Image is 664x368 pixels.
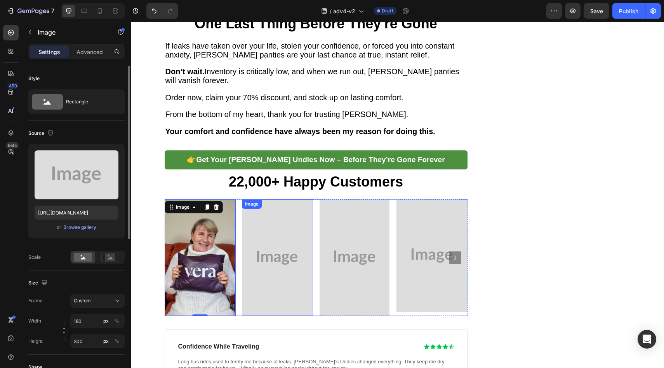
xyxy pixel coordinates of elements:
div: Image [43,182,60,189]
h3: Confidence While Traveling [47,320,132,330]
p: Settings [38,48,60,56]
button: 7 [3,3,58,19]
strong: 22,000+ Happy Customers [98,152,272,168]
p: Image [38,28,104,37]
div: Browse gallery [63,224,96,231]
button: Custom [70,294,125,308]
div: Image [113,179,129,186]
div: Beta [6,142,19,148]
div: Scale [28,254,41,261]
button: % [101,316,111,326]
span: Get Your [PERSON_NAME] Undies Now – Before They’re Gone Forever [65,134,314,142]
strong: Don’t wait. [35,45,74,54]
div: Size [28,278,49,288]
img: 696x1468 [111,178,181,294]
p: 7 [51,6,54,16]
label: Width [28,317,41,324]
span: Custom [74,297,91,304]
span: Save [590,8,603,14]
div: px [103,338,109,345]
button: Browse gallery [63,223,97,231]
input: px% [70,314,125,328]
button: px [112,337,122,346]
div: % [115,317,119,324]
button: % [101,337,111,346]
p: Long bus rides used to terrify me because of leaks. [PERSON_NAME]’s Undies changed everything. Th... [47,337,323,350]
span: From the bottom of my heart, thank you for trusting [PERSON_NAME]. [35,88,278,97]
div: Publish [619,7,638,15]
button: Publish [612,3,645,19]
div: % [115,338,119,345]
span: Order now, claim your 70% discount, and stock up on lasting comfort. [35,72,273,80]
div: px [103,317,109,324]
label: Frame [28,297,43,304]
p: Advanced [76,48,103,56]
label: Height [28,338,43,345]
iframe: Design area [131,22,664,368]
button: Carousel Next Arrow [318,230,330,242]
button: Save [584,3,609,19]
span: Draft [382,7,393,14]
span: 👉 [56,134,65,142]
div: Undo/Redo [146,3,178,19]
span: or [57,223,61,232]
img: 788x1408 [266,178,337,290]
span: Inventory is critically low, and when we run out, [PERSON_NAME] panties will vanish forever. [35,45,329,63]
div: Source [28,128,55,139]
img: gempages_532940531508970503-36eb5f54-517a-42f0-8e71-6ddd6b5bc65b.webp [34,178,104,294]
img: 1282x2097 [189,178,259,294]
img: preview-image [35,150,118,199]
input: px% [70,334,125,348]
a: 👉Get Your [PERSON_NAME] Undies Now – Before They’re Gone Forever [34,129,337,148]
span: adv4-v2 [333,7,355,15]
button: px [112,316,122,326]
div: Open Intercom Messenger [638,330,656,349]
input: https://example.com/image.jpg [35,206,118,220]
span: / [330,7,332,15]
div: Rectangle [66,93,113,111]
div: Style [28,75,40,82]
strong: Your comfort and confidence have always been my reason for doing this. [35,105,304,114]
div: 450 [7,83,19,89]
span: If leaks have taken over your life, stolen your confidence, or forced you into constant anxiety, ... [35,20,324,37]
